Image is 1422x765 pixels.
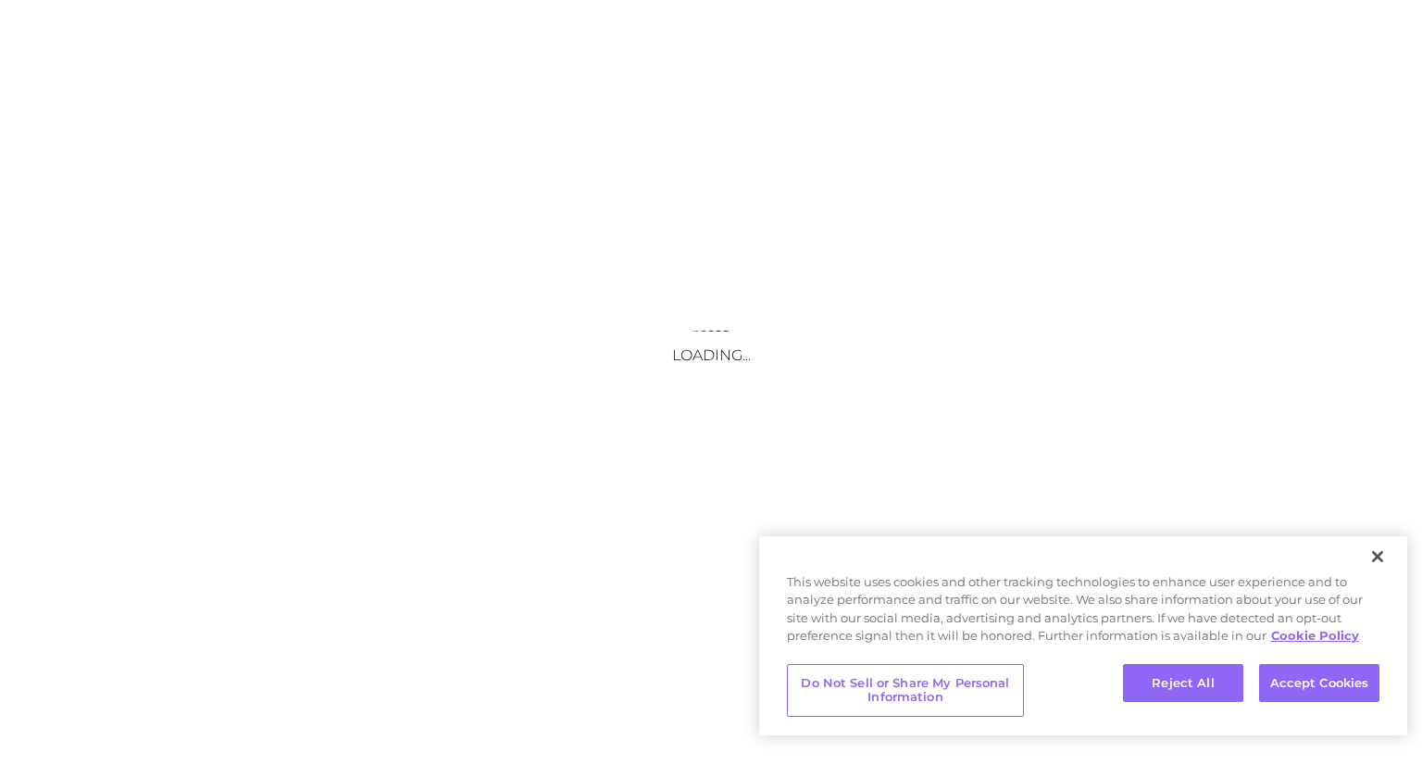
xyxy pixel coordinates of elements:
button: Reject All [1123,664,1243,703]
h3: Loading... [526,346,896,364]
button: Do Not Sell or Share My Personal Information, Opens the preference center dialog [787,664,1024,717]
button: Accept Cookies [1259,664,1379,703]
div: Cookie banner [759,536,1407,735]
button: Close [1357,536,1398,577]
a: More information about your privacy, opens in a new tab [1271,628,1359,643]
div: Privacy [759,536,1407,735]
div: This website uses cookies and other tracking technologies to enhance user experience and to analy... [759,573,1407,655]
